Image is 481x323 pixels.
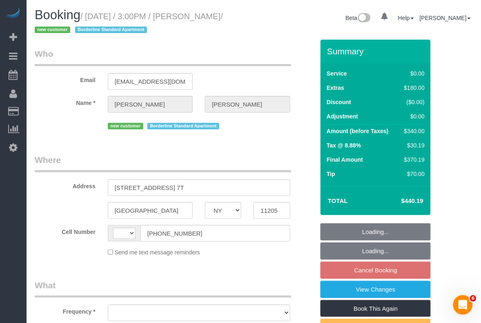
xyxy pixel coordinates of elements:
label: Address [29,179,102,190]
input: Zip Code [254,202,290,219]
div: $0.00 [401,69,425,78]
legend: Where [35,154,291,172]
h3: Summary [327,47,427,56]
div: $0.00 [401,112,425,120]
a: Help [398,15,414,21]
strong: Total [328,197,348,204]
div: $370.19 [401,156,425,164]
label: Tax @ 8.88% [327,141,361,149]
iframe: Intercom live chat [453,295,473,315]
input: First Name [108,96,193,113]
img: New interface [357,13,371,24]
label: Service [327,69,347,78]
input: Email [108,73,193,90]
label: Name * [29,96,102,107]
label: Discount [327,98,351,106]
div: ($0.00) [401,98,425,106]
label: Extras [327,84,344,92]
a: Beta [346,15,371,21]
label: Cell Number [29,225,102,236]
small: / [DATE] / 3:00PM / [PERSON_NAME] [35,12,223,35]
span: Send me text message reminders [115,249,200,256]
span: / [35,12,223,35]
span: Borderline Standard Apartment [75,27,147,33]
input: Cell Number [140,225,290,242]
img: Automaid Logo [5,8,21,20]
span: new customer [108,123,143,129]
legend: What [35,279,291,298]
span: 6 [470,295,477,302]
span: Booking [35,8,80,22]
span: new customer [35,27,70,33]
div: $70.00 [401,170,425,178]
label: Amount (before Taxes) [327,127,388,135]
label: Adjustment [327,112,358,120]
label: Final Amount [327,156,363,164]
span: Borderline Standard Apartment [147,123,220,129]
input: Last Name [205,96,290,113]
div: $180.00 [401,84,425,92]
label: Tip [327,170,335,178]
h4: $440.19 [377,198,423,205]
label: Email [29,73,102,84]
div: $340.00 [401,127,425,135]
div: $30.19 [401,141,425,149]
input: City [108,202,193,219]
a: Book This Again [321,300,431,317]
a: [PERSON_NAME] [420,15,471,21]
legend: Who [35,48,291,66]
label: Frequency * [29,305,102,316]
a: View Changes [321,281,431,298]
